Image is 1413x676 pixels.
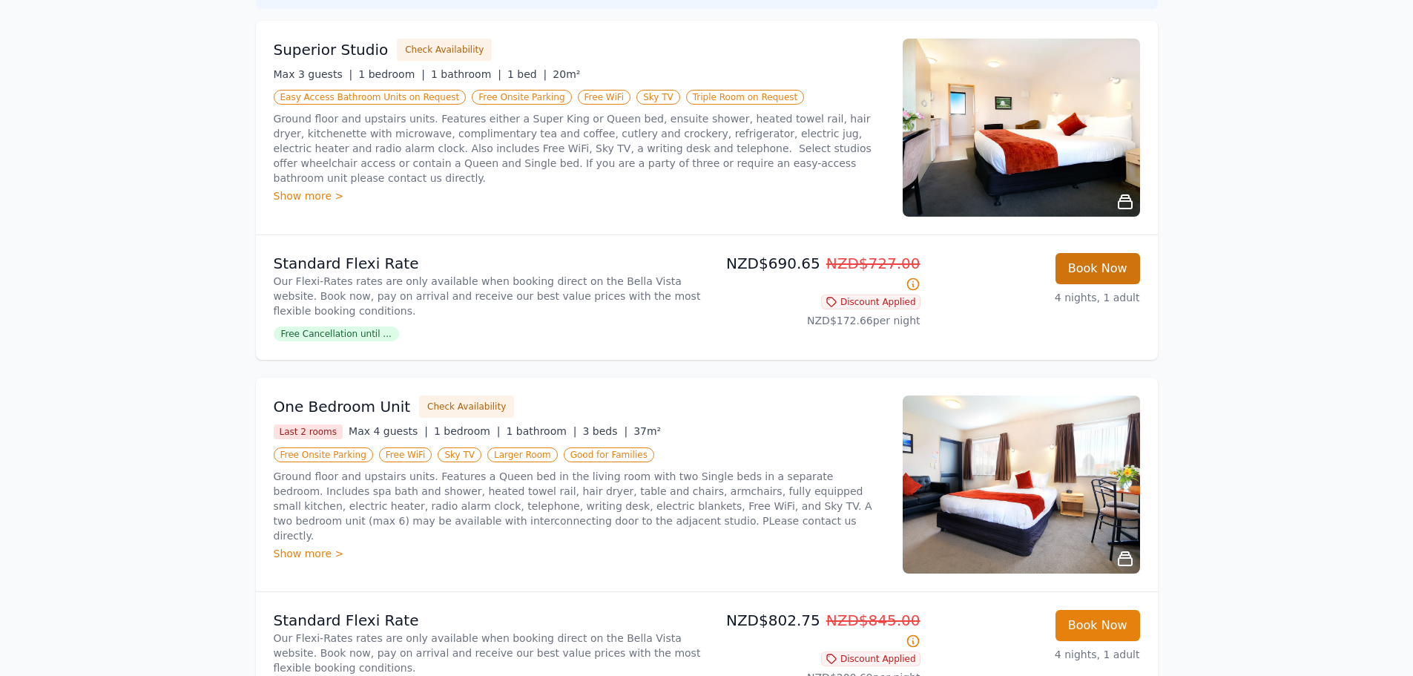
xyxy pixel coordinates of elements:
[349,425,428,437] span: Max 4 guests |
[713,610,920,652] p: NZD$802.75
[487,447,558,462] span: Larger Room
[397,39,492,61] button: Check Availability
[434,425,501,437] span: 1 bedroom |
[274,447,373,462] span: Free Onsite Parking
[821,652,920,666] span: Discount Applied
[583,425,628,437] span: 3 beds |
[553,68,580,80] span: 20m²
[826,611,920,629] span: NZD$845.00
[506,425,576,437] span: 1 bathroom |
[636,90,680,105] span: Sky TV
[379,447,432,462] span: Free WiFi
[274,188,885,203] div: Show more >
[472,90,571,105] span: Free Onsite Parking
[274,68,353,80] span: Max 3 guests |
[419,396,514,418] button: Check Availability
[826,255,920,272] span: NZD$727.00
[274,610,701,631] p: Standard Flexi Rate
[578,90,631,105] span: Free WiFi
[274,546,885,561] div: Show more >
[507,68,547,80] span: 1 bed |
[1055,610,1140,641] button: Book Now
[1055,253,1140,284] button: Book Now
[431,68,501,80] span: 1 bathroom |
[932,290,1140,305] p: 4 nights, 1 adult
[274,469,885,543] p: Ground floor and upstairs units. Features a Queen bed in the living room with two Single beds in ...
[564,447,654,462] span: Good for Families
[713,313,920,328] p: NZD$172.66 per night
[713,253,920,295] p: NZD$690.65
[274,39,389,60] h3: Superior Studio
[821,295,920,309] span: Discount Applied
[633,425,661,437] span: 37m²
[438,447,481,462] span: Sky TV
[274,326,399,341] span: Free Cancellation until ...
[274,253,701,274] p: Standard Flexi Rate
[274,631,701,675] p: Our Flexi-Rates rates are only available when booking direct on the Bella Vista website. Book now...
[274,111,885,186] p: Ground floor and upstairs units. Features either a Super King or Queen bed, ensuite shower, heate...
[358,68,425,80] span: 1 bedroom |
[686,90,804,105] span: Triple Room on Request
[274,396,411,417] h3: One Bedroom Unit
[274,90,467,105] span: Easy Access Bathroom Units on Request
[932,647,1140,662] p: 4 nights, 1 adult
[274,274,701,318] p: Our Flexi-Rates rates are only available when booking direct on the Bella Vista website. Book now...
[274,424,343,439] span: Last 2 rooms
